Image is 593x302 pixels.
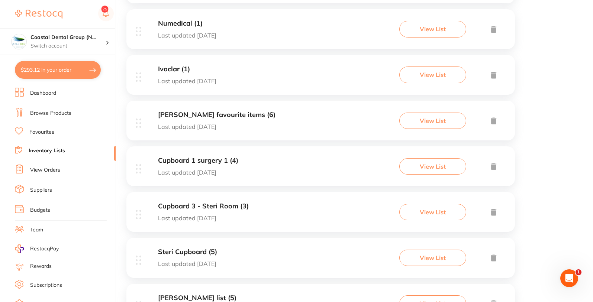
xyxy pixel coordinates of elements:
[158,78,216,84] p: Last updated [DATE]
[399,21,466,37] button: View List
[30,263,52,270] a: Rewards
[399,250,466,266] button: View List
[158,123,275,130] p: Last updated [DATE]
[158,169,238,176] p: Last updated [DATE]
[126,55,515,101] div: Ivoclar (1)Last updated [DATE]View List
[30,110,71,117] a: Browse Products
[158,294,236,302] h3: [PERSON_NAME] list (5)
[30,226,43,234] a: Team
[399,113,466,129] button: View List
[30,207,50,214] a: Budgets
[29,147,65,155] a: Inventory Lists
[126,192,515,238] div: Cupboard 3 - Steri Room (3)Last updated [DATE]View List
[30,245,59,253] span: RestocqPay
[576,269,581,275] span: 1
[158,260,217,267] p: Last updated [DATE]
[126,238,515,283] div: Steri Cupboard (5)Last updated [DATE]View List
[30,166,60,174] a: View Orders
[158,157,238,165] h3: Cupboard 1 surgery 1 (4)
[158,65,216,73] h3: Ivoclar (1)
[158,215,249,221] p: Last updated [DATE]
[30,282,62,289] a: Subscriptions
[12,34,26,49] img: Coastal Dental Group (Newcastle)
[15,61,101,79] button: $293.12 in your order
[29,129,54,136] a: Favourites
[15,244,59,253] a: RestocqPay
[15,6,62,23] a: Restocq Logo
[126,146,515,192] div: Cupboard 1 surgery 1 (4)Last updated [DATE]View List
[158,20,216,27] h3: Numedical (1)
[158,32,216,39] p: Last updated [DATE]
[399,158,466,175] button: View List
[30,42,106,50] p: Switch account
[399,66,466,83] button: View List
[158,248,217,256] h3: Steri Cupboard (5)
[15,10,62,19] img: Restocq Logo
[158,202,249,210] h3: Cupboard 3 - Steri Room (3)
[126,101,515,146] div: [PERSON_NAME] favourite items (6)Last updated [DATE]View List
[15,244,24,253] img: RestocqPay
[560,269,578,287] iframe: Intercom live chat
[158,111,275,119] h3: [PERSON_NAME] favourite items (6)
[126,9,515,55] div: Numedical (1)Last updated [DATE]View List
[30,90,56,97] a: Dashboard
[399,204,466,220] button: View List
[30,186,52,194] a: Suppliers
[30,34,106,41] h4: Coastal Dental Group (Newcastle)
